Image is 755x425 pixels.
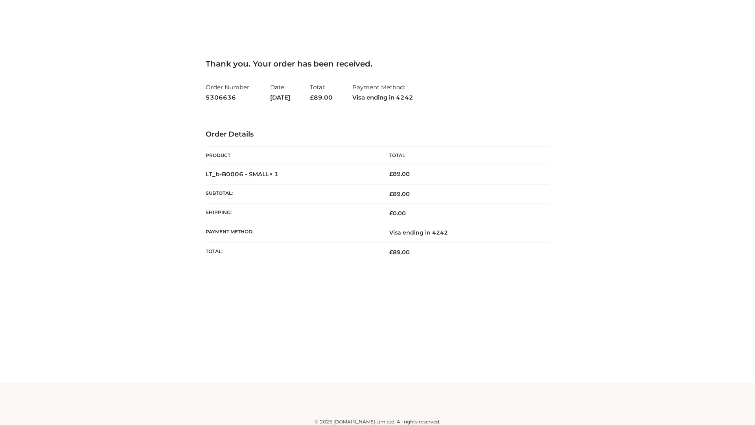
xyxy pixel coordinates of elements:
span: £ [389,210,393,217]
span: £ [389,170,393,177]
li: Date: [270,80,290,104]
bdi: 89.00 [389,170,410,177]
li: Payment Method: [352,80,413,104]
th: Subtotal: [206,184,377,203]
strong: Visa ending in 4242 [352,92,413,103]
th: Total [377,147,549,164]
span: £ [389,190,393,198]
span: 89.00 [310,94,333,101]
th: Shipping: [206,204,377,223]
strong: 5306636 [206,92,250,103]
strong: [DATE] [270,92,290,103]
h3: Thank you. Your order has been received. [206,59,549,68]
strong: × 1 [269,170,279,178]
span: £ [389,249,393,256]
li: Total: [310,80,333,104]
span: 89.00 [389,190,410,198]
td: Visa ending in 4242 [377,223,549,242]
h3: Order Details [206,130,549,139]
th: Payment method: [206,223,377,242]
span: 89.00 [389,249,410,256]
th: Product [206,147,377,164]
th: Total: [206,242,377,262]
li: Order Number: [206,80,250,104]
strong: LT_b-B0006 - SMALL [206,170,279,178]
span: £ [310,94,314,101]
bdi: 0.00 [389,210,406,217]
